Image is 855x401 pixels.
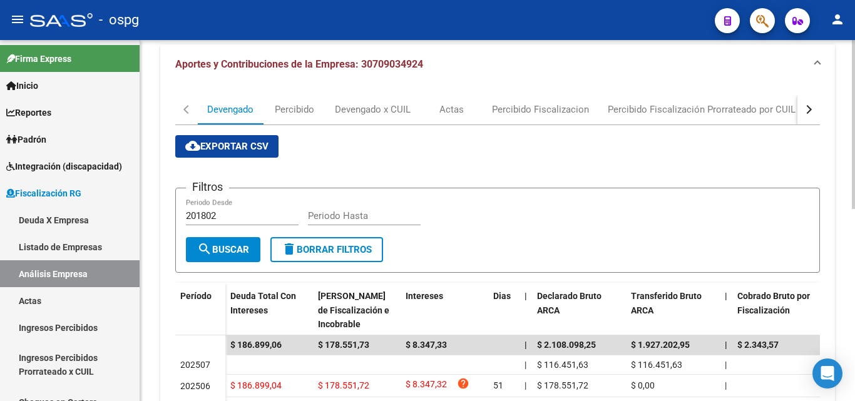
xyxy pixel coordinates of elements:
[230,340,282,350] span: $ 186.899,06
[99,6,139,34] span: - ospg
[6,133,46,146] span: Padrón
[457,377,469,390] i: help
[725,360,727,370] span: |
[720,283,732,338] datatable-header-cell: |
[197,244,249,255] span: Buscar
[401,283,488,338] datatable-header-cell: Intereses
[525,291,527,301] span: |
[725,380,727,390] span: |
[230,380,282,390] span: $ 186.899,04
[631,380,655,390] span: $ 0,00
[318,380,369,390] span: $ 178.551,72
[186,178,229,196] h3: Filtros
[737,291,810,315] span: Cobrado Bruto por Fiscalización
[492,103,589,116] div: Percibido Fiscalizacion
[180,360,210,370] span: 202507
[830,12,845,27] mat-icon: person
[185,138,200,153] mat-icon: cloud_download
[6,186,81,200] span: Fiscalización RG
[406,291,443,301] span: Intereses
[313,283,401,338] datatable-header-cell: Deuda Bruta Neto de Fiscalización e Incobrable
[230,291,296,315] span: Deuda Total Con Intereses
[537,340,596,350] span: $ 2.108.098,25
[537,380,588,390] span: $ 178.551,72
[175,58,423,70] span: Aportes y Contribuciones de la Empresa: 30709034924
[175,283,225,335] datatable-header-cell: Período
[6,106,51,119] span: Reportes
[180,381,210,391] span: 202506
[520,283,532,338] datatable-header-cell: |
[626,283,720,338] datatable-header-cell: Transferido Bruto ARCA
[270,237,383,262] button: Borrar Filtros
[631,291,702,315] span: Transferido Bruto ARCA
[225,283,313,338] datatable-header-cell: Deuda Total Con Intereses
[631,360,682,370] span: $ 116.451,63
[537,360,588,370] span: $ 116.451,63
[525,360,526,370] span: |
[335,103,411,116] div: Devengado x CUIL
[275,103,314,116] div: Percibido
[186,237,260,262] button: Buscar
[282,244,372,255] span: Borrar Filtros
[160,44,835,84] mat-expansion-panel-header: Aportes y Contribuciones de la Empresa: 30709034924
[737,340,779,350] span: $ 2.343,57
[197,241,212,256] mat-icon: search
[318,340,369,350] span: $ 178.551,73
[525,380,526,390] span: |
[318,291,389,330] span: [PERSON_NAME] de Fiscalización e Incobrable
[10,12,25,27] mat-icon: menu
[812,358,842,388] div: Open Intercom Messenger
[732,283,826,338] datatable-header-cell: Cobrado Bruto por Fiscalización
[493,291,511,301] span: Dias
[725,291,727,301] span: |
[725,340,727,350] span: |
[282,241,297,256] mat-icon: delete
[439,103,464,116] div: Actas
[6,52,71,66] span: Firma Express
[525,340,527,350] span: |
[493,380,503,390] span: 51
[185,141,269,152] span: Exportar CSV
[537,291,602,315] span: Declarado Bruto ARCA
[180,291,212,301] span: Período
[532,283,626,338] datatable-header-cell: Declarado Bruto ARCA
[488,283,520,338] datatable-header-cell: Dias
[6,79,38,93] span: Inicio
[207,103,253,116] div: Devengado
[406,377,447,394] span: $ 8.347,32
[406,340,447,350] span: $ 8.347,33
[631,340,690,350] span: $ 1.927.202,95
[6,160,122,173] span: Integración (discapacidad)
[608,103,796,116] div: Percibido Fiscalización Prorrateado por CUIL
[175,135,279,158] button: Exportar CSV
